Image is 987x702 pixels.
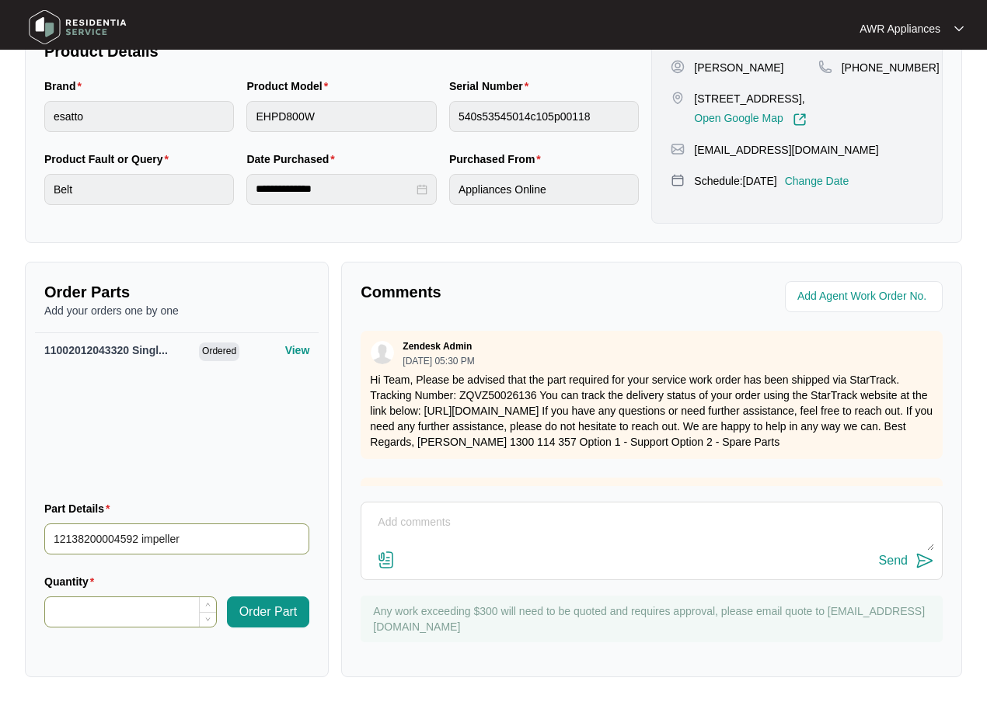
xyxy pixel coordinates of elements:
[694,60,783,75] p: [PERSON_NAME]
[44,281,309,303] p: Order Parts
[44,174,234,205] input: Product Fault or Query
[403,340,472,353] p: Zendesk Admin
[785,173,849,189] p: Change Date
[199,612,216,627] span: Decrease Value
[403,356,474,366] p: [DATE] 05:30 PM
[44,101,234,132] input: Brand
[205,602,211,607] span: up
[793,113,807,127] img: Link-External
[797,287,933,306] input: Add Agent Work Order No.
[285,342,310,358] p: View
[371,341,394,364] img: user.svg
[879,551,934,572] button: Send
[246,151,340,167] label: Date Purchased
[449,174,639,205] input: Purchased From
[44,574,100,589] label: Quantity
[373,603,935,634] p: Any work exceeding $300 will need to be quoted and requires approval, please email quote to [EMAI...
[694,173,776,189] p: Schedule: [DATE]
[449,101,639,132] input: Serial Number
[671,142,685,156] img: map-pin
[44,78,88,94] label: Brand
[45,597,216,627] input: Quantity
[44,151,175,167] label: Product Fault or Query
[205,617,211,622] span: down
[44,303,309,318] p: Add your orders one by one
[239,603,298,621] span: Order Part
[449,78,535,94] label: Serial Number
[916,551,934,570] img: send-icon.svg
[860,21,940,36] p: AWR Appliances
[954,25,964,33] img: dropdown arrow
[256,181,413,197] input: Date Purchased
[199,342,239,361] span: Ordered
[818,60,832,74] img: map-pin
[246,101,436,132] input: Product Model
[449,151,547,167] label: Purchased From
[361,281,640,303] p: Comments
[694,142,878,158] p: [EMAIL_ADDRESS][DOMAIN_NAME]
[842,60,940,75] p: [PHONE_NUMBER]
[671,91,685,105] img: map-pin
[671,173,685,187] img: map-pin
[377,551,396,569] img: file-attachment-doc.svg
[671,60,685,74] img: user-pin
[694,113,806,127] a: Open Google Map
[227,596,310,627] button: Order Part
[879,554,908,568] div: Send
[199,597,216,612] span: Increase Value
[370,372,933,450] p: Hi Team, Please be advised that the part required for your service work order has been shipped vi...
[23,4,132,50] img: residentia service logo
[44,344,168,356] span: 11002012043320 Singl...
[246,78,334,94] label: Product Model
[694,91,806,106] p: [STREET_ADDRESS],
[44,501,117,516] label: Part Details
[44,523,309,554] input: Part Details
